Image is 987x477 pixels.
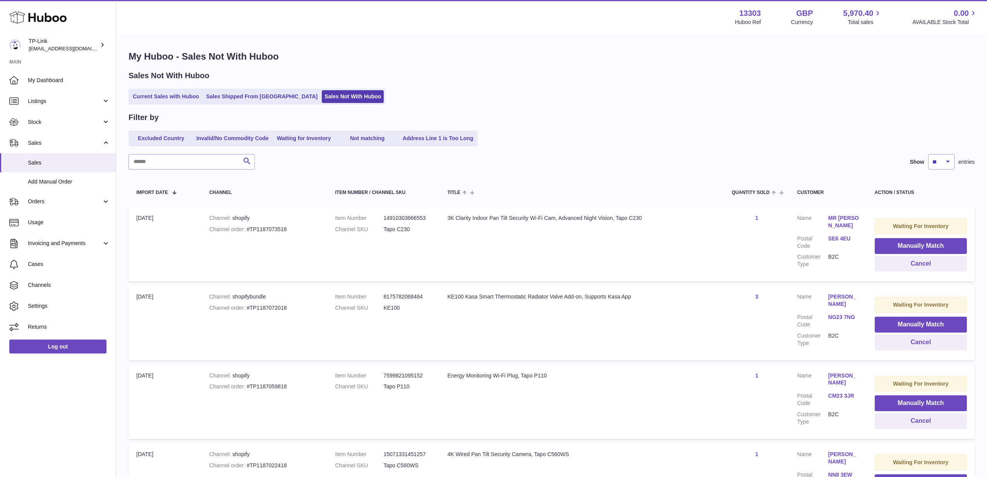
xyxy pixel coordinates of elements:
[875,413,967,429] button: Cancel
[203,90,320,103] a: Sales Shipped From [GEOGRAPHIC_DATA]
[755,451,758,457] a: 1
[322,90,384,103] a: Sales Not With Huboo
[828,372,859,387] a: [PERSON_NAME]
[209,451,319,458] div: shopify
[129,112,159,123] h2: Filter by
[797,190,859,195] div: Customer
[209,462,319,469] div: #TP1187022418
[384,226,432,233] dd: Tapo C230
[28,219,110,226] span: Usage
[209,190,319,195] div: Channel
[828,293,859,308] a: [PERSON_NAME]
[384,383,432,390] dd: Tapo P110
[797,314,828,328] dt: Postal Code
[28,178,110,185] span: Add Manual Order
[797,253,828,268] dt: Customer Type
[335,451,384,458] dt: Item Number
[209,451,232,457] strong: Channel
[910,158,924,166] label: Show
[797,332,828,347] dt: Customer Type
[28,302,110,310] span: Settings
[797,392,828,407] dt: Postal Code
[735,19,761,26] div: Huboo Ref
[875,238,967,254] button: Manually Match
[29,38,98,52] div: TP-Link
[384,451,432,458] dd: 15071331451257
[448,214,716,222] div: 3K Clarity Indoor Pan Tilt Security Wi-Fi Cam, Advanced Night Vision, Tapo C230
[28,118,102,126] span: Stock
[335,190,432,195] div: Item Number / Channel SKU
[828,235,859,242] a: SE6 4EU
[273,132,335,145] a: Waiting for Inventory
[336,132,398,145] a: Not matching
[136,190,168,195] span: Import date
[400,132,476,145] a: Address Line 1 is Too Long
[194,132,271,145] a: Invalid/No Commodity Code
[209,462,247,468] strong: Channel order
[28,240,102,247] span: Invoicing and Payments
[828,314,859,321] a: NG23 7NG
[384,462,432,469] dd: Tapo C560WS
[209,226,319,233] div: #TP1187073518
[797,372,828,389] dt: Name
[28,159,110,166] span: Sales
[828,214,859,229] a: MR [PERSON_NAME]
[209,215,232,221] strong: Channel
[209,293,319,300] div: shopifybundle
[755,293,758,300] a: 3
[848,19,882,26] span: Total sales
[912,19,978,26] span: AVAILABLE Stock Total
[843,8,882,26] a: 5,970.40 Total sales
[335,462,384,469] dt: Channel SKU
[448,372,716,379] div: Energy Monitoring Wi-Fi Plug, Tapo P110
[28,198,102,205] span: Orders
[875,395,967,411] button: Manually Match
[843,8,874,19] span: 5,970.40
[335,214,384,222] dt: Item Number
[384,304,432,312] dd: KE100
[797,235,828,250] dt: Postal Code
[335,304,384,312] dt: Channel SKU
[893,381,948,387] strong: Waiting For Inventory
[130,132,192,145] a: Excluded Country
[130,90,202,103] a: Current Sales with Huboo
[129,70,209,81] h2: Sales Not With Huboo
[893,223,948,229] strong: Waiting For Inventory
[384,214,432,222] dd: 14910303666553
[797,451,828,467] dt: Name
[209,372,319,379] div: shopify
[732,190,770,195] span: Quantity Sold
[796,8,813,19] strong: GBP
[28,281,110,289] span: Channels
[28,139,102,147] span: Sales
[448,190,460,195] span: Title
[209,305,247,311] strong: Channel order
[28,98,102,105] span: Listings
[129,364,201,439] td: [DATE]
[791,19,813,26] div: Currency
[209,214,319,222] div: shopify
[739,8,761,19] strong: 13303
[209,372,232,379] strong: Channel
[893,459,948,465] strong: Waiting For Inventory
[335,383,384,390] dt: Channel SKU
[384,293,432,300] dd: 8175782068464
[797,411,828,426] dt: Customer Type
[755,215,758,221] a: 1
[28,77,110,84] span: My Dashboard
[335,293,384,300] dt: Item Number
[828,392,859,400] a: CM23 3JR
[875,190,967,195] div: Action / Status
[209,383,319,390] div: #TP1187059818
[29,45,114,51] span: [EMAIL_ADDRESS][DOMAIN_NAME]
[958,158,975,166] span: entries
[828,253,859,268] dd: B2C
[129,50,975,63] h1: My Huboo - Sales Not With Huboo
[384,372,432,379] dd: 7599821095152
[893,302,948,308] strong: Waiting For Inventory
[9,39,21,51] img: internalAdmin-13303@internal.huboo.com
[209,293,232,300] strong: Channel
[129,285,201,360] td: [DATE]
[875,317,967,333] button: Manually Match
[209,226,247,232] strong: Channel order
